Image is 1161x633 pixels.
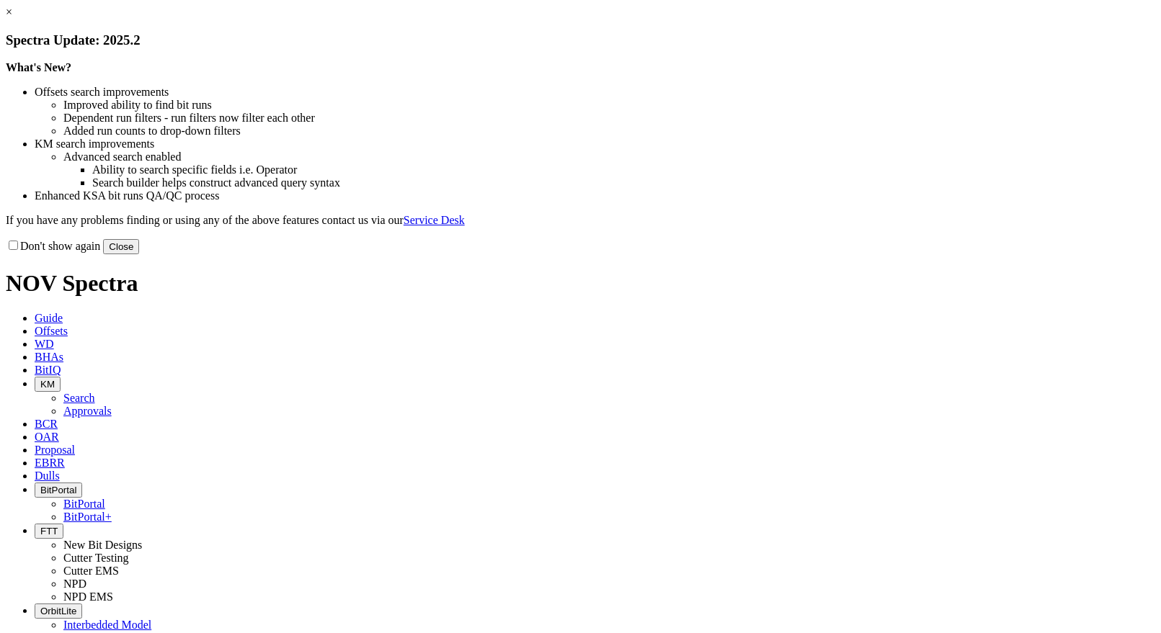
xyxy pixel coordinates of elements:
button: Close [103,239,139,254]
li: Offsets search improvements [35,86,1155,99]
a: NPD EMS [63,591,113,603]
span: BCR [35,418,58,430]
h3: Spectra Update: 2025.2 [6,32,1155,48]
a: Interbedded Model [63,619,151,631]
strong: What's New? [6,61,71,73]
a: BitPortal+ [63,511,112,523]
li: KM search improvements [35,138,1155,151]
a: New Bit Designs [63,539,142,551]
li: Ability to search specific fields i.e. Operator [92,163,1155,176]
span: BitIQ [35,364,61,376]
li: Advanced search enabled [63,151,1155,163]
span: OrbitLite [40,606,76,616]
input: Don't show again [9,241,18,250]
span: Offsets [35,325,68,337]
span: FTT [40,526,58,537]
li: Added run counts to drop-down filters [63,125,1155,138]
span: Proposal [35,444,75,456]
a: Service Desk [404,214,465,226]
span: EBRR [35,457,65,469]
span: BHAs [35,351,63,363]
span: OAR [35,431,59,443]
li: Search builder helps construct advanced query syntax [92,176,1155,189]
span: BitPortal [40,485,76,495]
a: Cutter Testing [63,552,129,564]
span: Guide [35,312,63,324]
li: Enhanced KSA bit runs QA/QC process [35,189,1155,202]
label: Don't show again [6,240,100,252]
li: Dependent run filters - run filters now filter each other [63,112,1155,125]
span: KM [40,379,55,390]
a: Approvals [63,405,112,417]
a: Search [63,392,95,404]
a: BitPortal [63,498,105,510]
h1: NOV Spectra [6,270,1155,297]
li: Improved ability to find bit runs [63,99,1155,112]
a: Cutter EMS [63,565,119,577]
p: If you have any problems finding or using any of the above features contact us via our [6,214,1155,227]
a: × [6,6,12,18]
span: Dulls [35,470,60,482]
a: NPD [63,578,86,590]
span: WD [35,338,54,350]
